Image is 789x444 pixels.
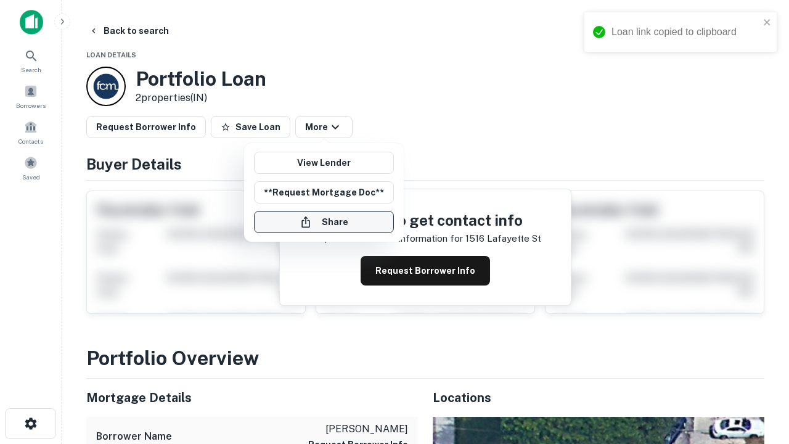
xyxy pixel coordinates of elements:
a: View Lender [254,152,394,174]
button: close [763,17,772,29]
button: **Request Mortgage Doc** [254,181,394,203]
div: Loan link copied to clipboard [611,25,759,39]
iframe: Chat Widget [727,345,789,405]
button: Share [254,211,394,233]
